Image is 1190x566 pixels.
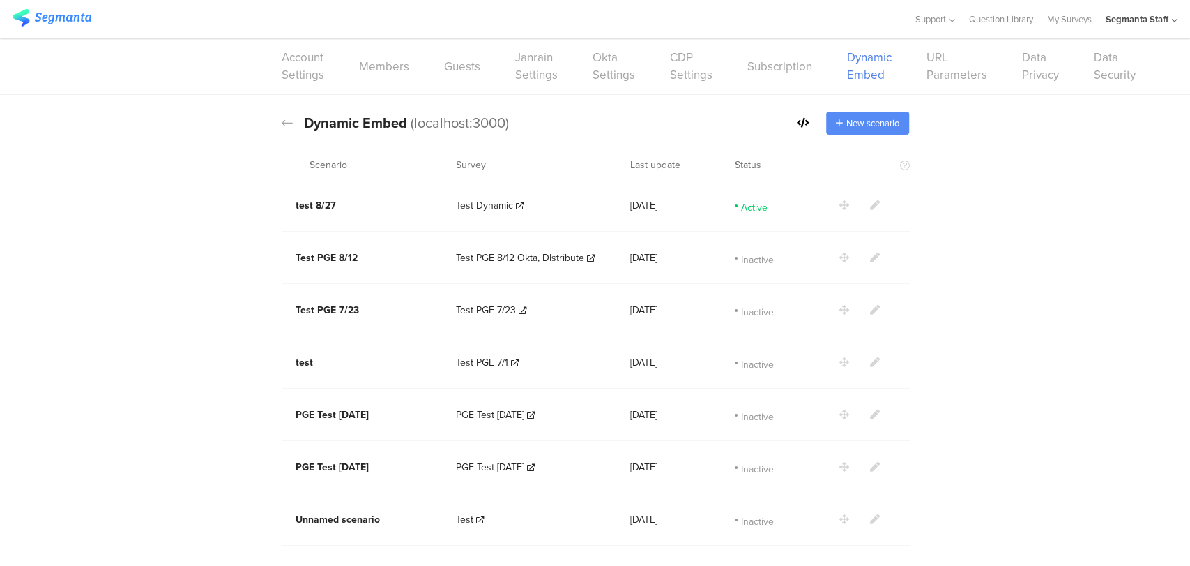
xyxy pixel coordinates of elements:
span: [DATE] [630,251,657,265]
span: Scenario [310,158,347,172]
a: Okta Settings [593,49,635,84]
span: Test PGE 7/1 [456,355,508,370]
a: Janrain Settings [515,49,558,84]
span: Inactive [741,514,774,526]
span: Support [915,13,946,26]
span: Dynamic Embed [304,112,407,133]
span: Test PGE 8/12 Okta, DIstribute [456,251,584,265]
span: PGE Test [DATE] [456,460,524,475]
span: test 8/27 [296,198,336,213]
a: Test PGE 7/23 [456,303,526,318]
span: New scenario [846,117,899,130]
span: [DATE] [630,198,657,213]
span: Inactive [741,253,774,264]
a: Test PGE 7/1 [456,355,519,370]
span: Unnamed scenario [296,512,380,527]
span: Test PGE 7/23 [456,303,516,318]
span: [DATE] [630,460,657,475]
span: test [296,355,313,370]
span: [DATE] [630,512,657,527]
span: Active [741,200,768,211]
span: PGE Test [DATE] [296,408,369,422]
a: URL Parameters [926,49,987,84]
div: Segmanta Staff [1106,13,1168,26]
a: Data Security [1094,49,1136,84]
span: Last update [630,158,680,172]
span: (localhost:3000) [411,112,509,133]
span: Test PGE 7/23 [296,303,359,318]
a: Guests [444,58,480,75]
span: Test [456,512,473,527]
a: Test [456,512,484,527]
a: Data Privacy [1022,49,1059,84]
span: Survey [456,158,486,172]
span: [DATE] [630,303,657,318]
a: CDP Settings [670,49,712,84]
span: PGE Test [DATE] [296,460,369,475]
span: Inactive [741,357,774,368]
span: PGE Test [DATE] [456,408,524,422]
span: [DATE] [630,355,657,370]
a: Subscription [747,58,812,75]
a: Test Dynamic [456,198,524,213]
a: Members [359,58,409,75]
span: Status [735,158,761,172]
span: Inactive [741,462,774,473]
span: Inactive [741,410,774,421]
a: Account Settings [282,49,324,84]
img: segmanta logo [13,9,91,27]
a: Test PGE 8/12 Okta, DIstribute [456,251,595,265]
span: [DATE] [630,408,657,422]
a: PGE Test [DATE] [456,408,535,422]
a: PGE Test [DATE] [456,460,535,475]
span: Test Dynamic [456,198,513,213]
span: Test PGE 8/12 [296,251,358,265]
span: Inactive [741,305,774,316]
